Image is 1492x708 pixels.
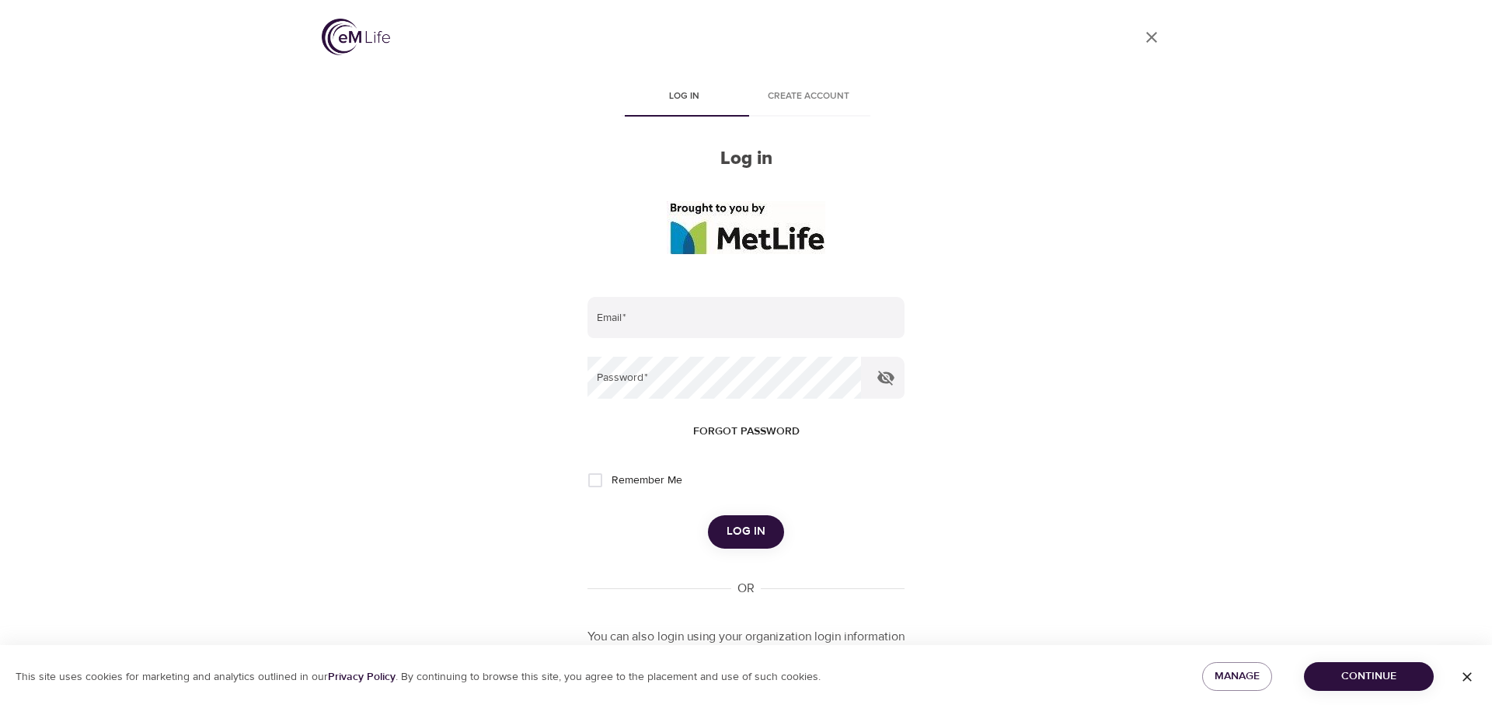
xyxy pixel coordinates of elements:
span: Manage [1215,667,1260,686]
button: Forgot password [687,417,806,446]
span: Log in [727,521,765,542]
h2: Log in [587,148,905,170]
div: OR [731,580,761,598]
span: Continue [1316,667,1421,686]
span: Remember Me [612,473,682,489]
span: Forgot password [693,422,800,441]
a: Privacy Policy [328,670,396,684]
div: disabled tabs example [587,79,905,117]
button: Manage [1202,662,1272,691]
span: Log in [631,89,737,105]
span: Create account [755,89,861,105]
img: logo_960%20v2.jpg [667,201,825,254]
button: Continue [1304,662,1434,691]
img: logo [322,19,390,55]
a: close [1133,19,1170,56]
p: You can also login using your organization login information [587,628,905,646]
button: Log in [708,515,784,548]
